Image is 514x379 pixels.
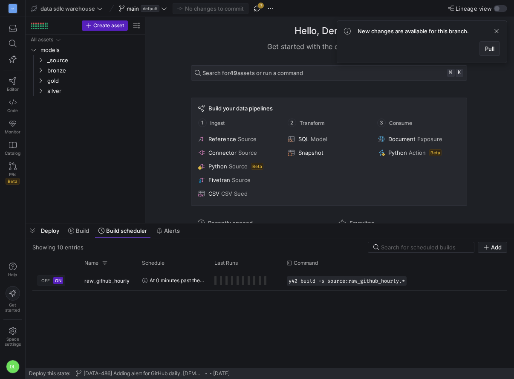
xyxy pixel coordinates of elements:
span: main [127,5,139,12]
span: Lineage view [456,5,492,12]
span: Build [76,227,89,234]
span: Beta [6,178,20,185]
a: Spacesettings [3,323,22,350]
button: DocumentExposure [376,134,461,144]
a: M [3,1,22,16]
a: Monitor [3,116,22,138]
span: bronze [47,66,140,75]
span: Source [238,149,257,156]
div: Showing 10 entries [32,244,84,251]
span: raw_github_hourly [84,271,130,291]
span: Python [388,149,407,156]
span: Create asset [93,23,124,29]
span: New changes are available for this branch. [358,28,469,35]
span: Name [84,260,98,266]
span: Editor [7,87,19,92]
span: Build your data pipelines [208,105,273,112]
button: CSVCSV Seed [196,188,281,199]
button: Snapshot [286,148,371,158]
span: Monitor [5,129,20,134]
strong: 49 [230,69,237,76]
button: Build [64,223,93,238]
button: [DATA-486] Adding alert for GitHub daily, [DEMOGRAPHIC_DATA], and workflow job failure (#53)[DATE] [74,368,232,379]
span: Exposure [417,136,442,142]
span: Python [208,163,227,170]
span: Pull [485,45,494,52]
span: Snapshot [298,149,323,156]
button: Create asset [82,20,128,31]
span: Last Runs [214,260,238,266]
span: Deploy this state: [29,370,70,376]
div: Press SPACE to select this row. [29,86,141,96]
span: OFF [41,278,50,283]
a: Editor [3,74,22,95]
span: Model [311,136,327,142]
span: Source [232,176,251,183]
span: Schedule [142,260,165,266]
div: All assets [31,37,53,43]
button: Pull [479,41,500,56]
span: Build scheduler [106,227,147,234]
div: M [9,4,17,13]
span: Source [229,163,248,170]
span: Space settings [5,336,21,347]
input: Search for scheduled builds [381,244,469,251]
span: _source [47,55,140,65]
div: Press SPACE to select this row. [29,35,141,45]
span: Beta [429,149,442,156]
span: Action [409,149,426,156]
span: Help [7,272,18,277]
span: PRs [9,172,16,177]
button: FivetranSource [196,175,281,185]
a: Code [3,95,22,116]
button: Build scheduler [95,223,151,238]
button: maindefault [117,3,169,14]
kbd: k [456,69,463,77]
span: At 0 minutes past the hour, every 3 hours, every day [150,270,204,290]
button: ReferenceSource [196,134,281,144]
span: gold [47,76,140,86]
button: DL [3,358,22,376]
div: Press SPACE to select this row. [29,45,141,55]
span: Command [294,260,318,266]
span: default [141,5,159,12]
span: Deploy [41,227,59,234]
span: Alerts [164,227,180,234]
span: Code [7,108,18,113]
span: data sdlc warehouse [40,5,95,12]
button: PythonActionBeta [376,148,461,158]
h1: Hello, Denali ✨ [295,24,364,38]
span: Recently opened [208,220,253,226]
button: ConnectorSource [196,148,281,158]
div: Get started with the quick links below [191,41,467,52]
button: SQLModel [286,134,371,144]
button: Search for49assets or run a command⌘k [191,65,467,81]
span: y42 build -s source:raw_github_hourly.* [289,278,405,284]
span: Get started [5,302,20,312]
div: Press SPACE to select this row. [29,65,141,75]
span: Reference [208,136,236,142]
span: Catalog [5,150,20,156]
a: Catalog [3,138,22,159]
button: data sdlc warehouse [29,3,105,14]
button: PythonSourceBeta [196,161,281,171]
span: Fivetran [208,176,230,183]
span: CSV Seed [221,190,248,197]
span: CSV [208,190,219,197]
span: Connector [208,149,237,156]
span: silver [47,86,140,96]
button: Getstarted [3,283,22,316]
button: Alerts [153,223,184,238]
span: [DATA-486] Adding alert for GitHub daily, [DEMOGRAPHIC_DATA], and workflow job failure (#53) [84,370,204,376]
button: Add [478,242,507,253]
span: [DATE] [213,370,230,376]
span: Source [238,136,257,142]
span: Beta [251,163,263,170]
span: SQL [298,136,309,142]
span: models [40,45,140,55]
span: Add [491,244,502,251]
div: Press SPACE to select this row. [29,55,141,65]
span: Document [388,136,416,142]
div: Press SPACE to select this row. [29,75,141,86]
button: Help [3,259,22,281]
